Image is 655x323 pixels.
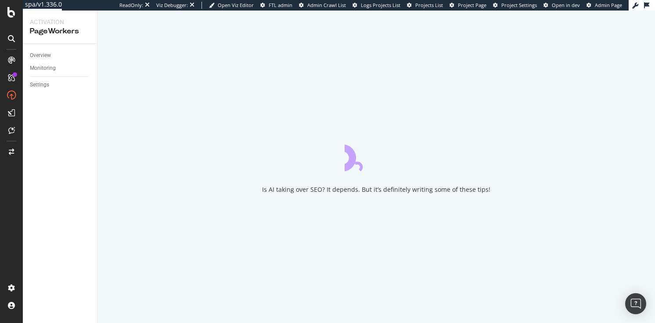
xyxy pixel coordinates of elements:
[119,2,143,9] div: ReadOnly:
[501,2,537,8] span: Project Settings
[156,2,188,9] div: Viz Debugger:
[552,2,580,8] span: Open in dev
[307,2,346,8] span: Admin Crawl List
[209,2,254,9] a: Open Viz Editor
[30,51,51,60] div: Overview
[30,80,91,90] a: Settings
[218,2,254,8] span: Open Viz Editor
[260,2,292,9] a: FTL admin
[625,293,646,314] div: Open Intercom Messenger
[493,2,537,9] a: Project Settings
[450,2,486,9] a: Project Page
[30,64,56,73] div: Monitoring
[30,64,91,73] a: Monitoring
[30,26,90,36] div: PageWorkers
[543,2,580,9] a: Open in dev
[30,18,90,26] div: Activation
[262,185,490,194] div: Is AI taking over SEO? It depends. But it’s definitely writing some of these tips!
[30,80,49,90] div: Settings
[587,2,622,9] a: Admin Page
[353,2,400,9] a: Logs Projects List
[30,51,91,60] a: Overview
[407,2,443,9] a: Projects List
[345,140,408,171] div: animation
[299,2,346,9] a: Admin Crawl List
[458,2,486,8] span: Project Page
[595,2,622,8] span: Admin Page
[361,2,400,8] span: Logs Projects List
[415,2,443,8] span: Projects List
[269,2,292,8] span: FTL admin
